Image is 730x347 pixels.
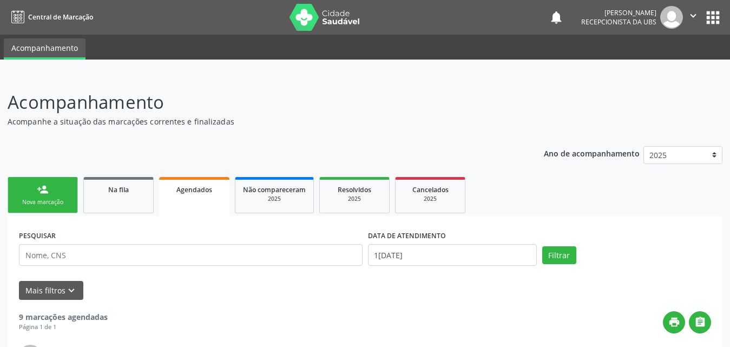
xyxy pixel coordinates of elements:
[8,8,93,26] a: Central de Marcação
[19,244,363,266] input: Nome, CNS
[683,6,703,29] button: 
[16,198,70,206] div: Nova marcação
[694,316,706,328] i: 
[542,246,576,265] button: Filtrar
[581,17,656,27] span: Recepcionista da UBS
[243,185,306,194] span: Não compareceram
[8,116,508,127] p: Acompanhe a situação das marcações correntes e finalizadas
[368,244,537,266] input: Selecione um intervalo
[703,8,722,27] button: apps
[581,8,656,17] div: [PERSON_NAME]
[19,323,108,332] div: Página 1 de 1
[689,311,711,333] button: 
[663,311,685,333] button: print
[28,12,93,22] span: Central de Marcação
[4,38,86,60] a: Acompanhamento
[8,89,508,116] p: Acompanhamento
[327,195,382,203] div: 2025
[108,185,129,194] span: Na fila
[37,184,49,195] div: person_add
[660,6,683,29] img: img
[243,195,306,203] div: 2025
[19,281,83,300] button: Mais filtroskeyboard_arrow_down
[687,10,699,22] i: 
[19,312,108,322] strong: 9 marcações agendadas
[549,10,564,25] button: notifications
[65,285,77,297] i: keyboard_arrow_down
[668,316,680,328] i: print
[368,227,446,244] label: DATA DE ATENDIMENTO
[176,185,212,194] span: Agendados
[19,227,56,244] label: PESQUISAR
[544,146,640,160] p: Ano de acompanhamento
[412,185,449,194] span: Cancelados
[338,185,371,194] span: Resolvidos
[403,195,457,203] div: 2025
